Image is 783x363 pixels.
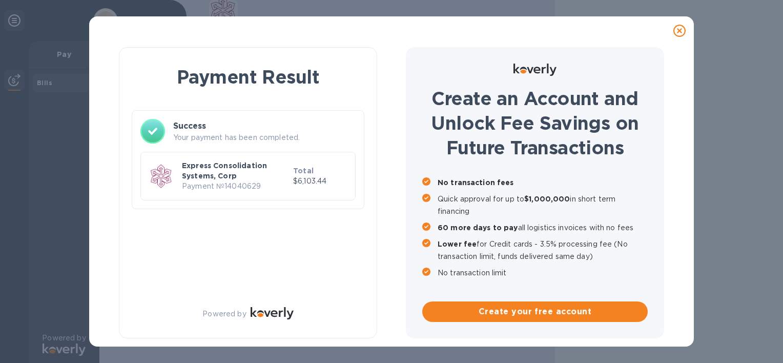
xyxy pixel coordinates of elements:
[293,167,314,175] b: Total
[173,120,356,132] h3: Success
[430,306,640,318] span: Create your free account
[251,307,294,319] img: Logo
[438,221,648,234] p: all logistics invoices with no fees
[202,309,246,319] p: Powered by
[438,267,648,279] p: No transaction limit
[524,195,570,203] b: $1,000,000
[422,301,648,322] button: Create your free account
[173,132,356,143] p: Your payment has been completed.
[438,224,518,232] b: 60 more days to pay
[513,64,557,76] img: Logo
[136,64,360,90] h1: Payment Result
[438,193,648,217] p: Quick approval for up to in short term financing
[182,160,289,181] p: Express Consolidation Systems, Corp
[438,238,648,263] p: for Credit cards - 3.5% processing fee (No transaction limit, funds delivered same day)
[438,240,477,248] b: Lower fee
[293,176,347,187] p: $6,103.44
[182,181,289,192] p: Payment № 14040629
[422,86,648,160] h1: Create an Account and Unlock Fee Savings on Future Transactions
[438,178,514,187] b: No transaction fees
